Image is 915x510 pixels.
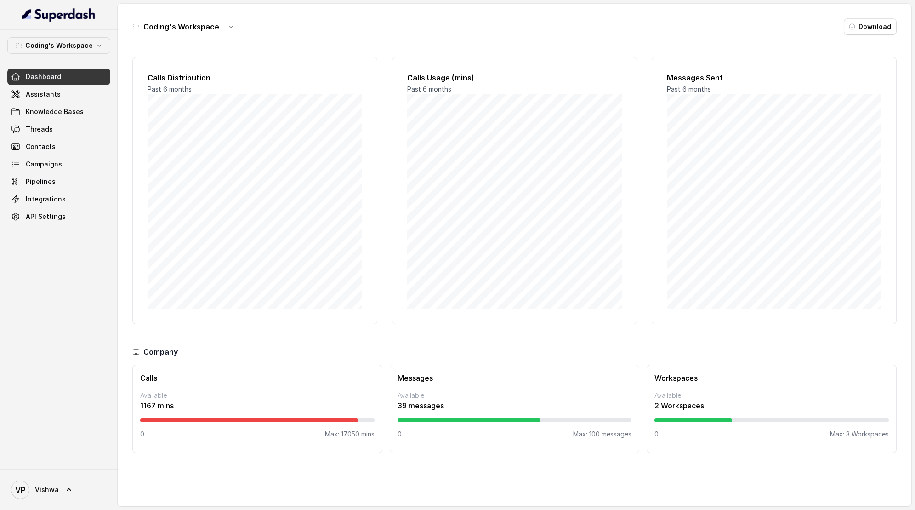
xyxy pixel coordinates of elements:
p: 39 messages [398,400,632,411]
p: 2 Workspaces [654,400,889,411]
p: 0 [398,430,402,439]
span: Campaigns [26,160,62,169]
h3: Company [143,346,178,357]
span: Knowledge Bases [26,107,84,116]
p: 0 [140,430,144,439]
span: Assistants [26,90,61,99]
a: Assistants [7,86,110,103]
h2: Calls Distribution [148,72,362,83]
h2: Calls Usage (mins) [407,72,622,83]
p: Available [398,391,632,400]
p: Max: 3 Workspaces [830,430,889,439]
p: Max: 17050 mins [325,430,375,439]
p: 0 [654,430,659,439]
span: Vishwa [35,485,59,494]
p: 1167 mins [140,400,375,411]
span: Dashboard [26,72,61,81]
h3: Calls [140,372,375,384]
a: Threads [7,121,110,138]
a: Contacts [7,138,110,155]
img: light.svg [22,7,96,22]
p: Available [654,391,889,400]
button: Coding's Workspace [7,37,110,54]
p: Max: 100 messages [573,430,631,439]
p: Available [140,391,375,400]
span: Past 6 months [667,85,711,93]
a: API Settings [7,208,110,225]
h3: Workspaces [654,372,889,384]
a: Integrations [7,191,110,207]
button: Download [844,18,897,35]
h3: Coding's Workspace [143,21,219,32]
span: Past 6 months [407,85,451,93]
p: Coding's Workspace [25,40,93,51]
span: Integrations [26,195,66,204]
a: Vishwa [7,477,110,503]
span: API Settings [26,212,66,221]
h2: Messages Sent [667,72,881,83]
a: Campaigns [7,156,110,172]
span: Contacts [26,142,56,151]
a: Dashboard [7,69,110,85]
h3: Messages [398,372,632,384]
text: VP [15,485,26,495]
span: Past 6 months [148,85,192,93]
span: Threads [26,125,53,134]
a: Knowledge Bases [7,103,110,120]
span: Pipelines [26,177,56,186]
a: Pipelines [7,173,110,190]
